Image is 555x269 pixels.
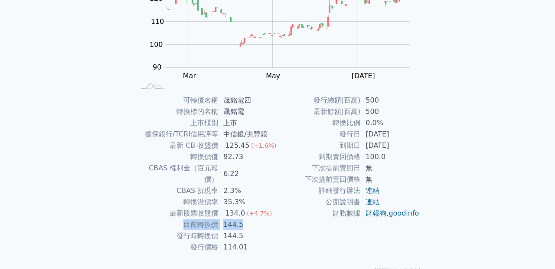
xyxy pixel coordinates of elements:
[277,208,360,219] td: 財務數據
[218,185,277,196] td: 2.3%
[135,106,218,117] td: 轉換標的名稱
[277,129,360,140] td: 發行日
[388,209,419,217] a: goodinfo
[352,72,375,80] tspan: [DATE]
[360,174,420,185] td: 無
[218,196,277,208] td: 35.3%
[360,117,420,129] td: 0.0%
[277,174,360,185] td: 下次提前賣回價格
[277,151,360,163] td: 到期賣回價格
[277,185,360,196] td: 詳細發行辦法
[135,196,218,208] td: 轉換溢價率
[135,140,218,151] td: 最新 CB 收盤價
[366,209,386,217] a: 財報狗
[218,219,277,230] td: 144.5
[277,106,360,117] td: 最新餘額(百萬)
[218,151,277,163] td: 92.73
[218,95,277,106] td: 晟銘電四
[360,95,420,106] td: 500
[251,142,276,149] span: (+1.6%)
[360,163,420,174] td: 無
[277,117,360,129] td: 轉換比例
[135,95,218,106] td: 可轉債名稱
[183,72,196,80] tspan: Mar
[218,106,277,117] td: 晟銘電
[277,95,360,106] td: 發行總額(百萬)
[360,129,420,140] td: [DATE]
[135,208,218,219] td: 最新股票收盤價
[277,140,360,151] td: 到期日
[247,210,272,217] span: (+4.7%)
[218,230,277,242] td: 144.5
[512,227,555,269] iframe: Chat Widget
[223,140,251,151] div: 125.45
[135,163,218,185] td: CBAS 權利金（百元報價）
[366,186,379,195] a: 連結
[135,117,218,129] td: 上市櫃別
[360,106,420,117] td: 500
[277,163,360,174] td: 下次提前賣回日
[366,198,379,206] a: 連結
[512,227,555,269] div: 聊天小工具
[135,151,218,163] td: 轉換價值
[223,208,247,219] div: 134.0
[153,63,161,71] tspan: 90
[135,242,218,253] td: 發行價格
[360,140,420,151] td: [DATE]
[360,151,420,163] td: 100.0
[135,230,218,242] td: 發行時轉換價
[218,129,277,140] td: 中信銀/兆豐銀
[266,72,280,80] tspan: May
[151,17,164,26] tspan: 110
[135,185,218,196] td: CBAS 折現率
[360,208,420,219] td: ,
[218,117,277,129] td: 上市
[150,40,163,49] tspan: 100
[277,196,360,208] td: 公開說明書
[218,163,277,185] td: 6.22
[218,242,277,253] td: 114.01
[135,219,218,230] td: 目前轉換價
[135,129,218,140] td: 擔保銀行/TCRI信用評等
